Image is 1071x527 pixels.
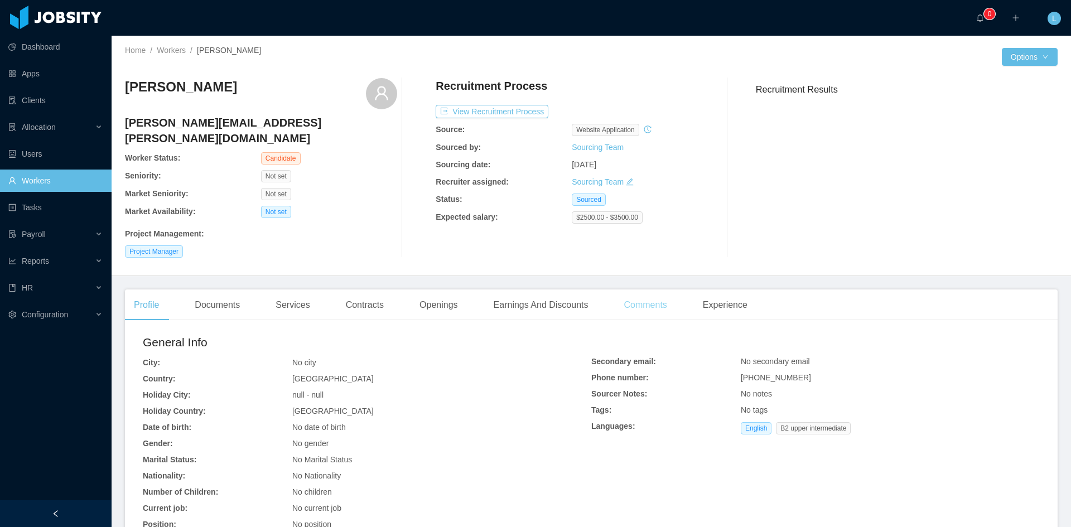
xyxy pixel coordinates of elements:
h2: General Info [143,333,591,351]
a: icon: robotUsers [8,143,103,165]
b: Holiday Country: [143,407,206,415]
div: Experience [694,289,756,321]
b: Holiday City: [143,390,191,399]
b: Languages: [591,422,635,431]
button: Optionsicon: down [1002,48,1058,66]
button: icon: exportView Recruitment Process [436,105,548,118]
span: Configuration [22,310,68,319]
span: Not set [261,206,291,218]
b: Market Seniority: [125,189,189,198]
div: Services [267,289,319,321]
b: Secondary email: [591,357,656,366]
h3: [PERSON_NAME] [125,78,237,96]
b: Date of birth: [143,423,191,432]
sup: 0 [984,8,995,20]
span: [PERSON_NAME] [197,46,261,55]
span: Allocation [22,123,56,132]
i: icon: user [374,85,389,101]
b: Source: [436,125,465,134]
b: Marital Status: [143,455,196,464]
span: No notes [741,389,772,398]
span: Project Manager [125,245,183,258]
div: Contracts [337,289,393,321]
span: Payroll [22,230,46,239]
i: icon: file-protect [8,230,16,238]
b: Seniority: [125,171,161,180]
div: No tags [741,404,1040,416]
a: Workers [157,46,186,55]
span: [GEOGRAPHIC_DATA] [292,374,374,383]
span: No Marital Status [292,455,352,464]
b: Status: [436,195,462,204]
span: Not set [261,170,291,182]
a: icon: exportView Recruitment Process [436,107,548,116]
span: No secondary email [741,357,810,366]
span: Not set [261,188,291,200]
b: Worker Status: [125,153,180,162]
b: Phone number: [591,373,649,382]
span: L [1052,12,1056,25]
b: Current job: [143,504,187,513]
b: Sourcer Notes: [591,389,647,398]
b: Country: [143,374,175,383]
span: [PHONE_NUMBER] [741,373,811,382]
span: English [741,422,771,434]
b: Sourced by: [436,143,481,152]
div: Profile [125,289,168,321]
b: Number of Children: [143,487,218,496]
b: Tags: [591,405,611,414]
b: City: [143,358,160,367]
b: Gender: [143,439,173,448]
span: No date of birth [292,423,346,432]
i: icon: bell [976,14,984,22]
span: Candidate [261,152,301,165]
b: Nationality: [143,471,185,480]
span: $2500.00 - $3500.00 [572,211,643,224]
i: icon: edit [626,178,634,186]
span: null - null [292,390,324,399]
span: [GEOGRAPHIC_DATA] [292,407,374,415]
span: / [190,46,192,55]
span: No current job [292,504,341,513]
i: icon: solution [8,123,16,131]
div: Earnings And Discounts [485,289,597,321]
div: Documents [186,289,249,321]
span: HR [22,283,33,292]
span: / [150,46,152,55]
a: Sourcing Team [572,177,624,186]
div: Comments [615,289,676,321]
span: No children [292,487,332,496]
span: No city [292,358,316,367]
span: website application [572,124,639,136]
a: Home [125,46,146,55]
span: No gender [292,439,329,448]
i: icon: line-chart [8,257,16,265]
h4: [PERSON_NAME][EMAIL_ADDRESS][PERSON_NAME][DOMAIN_NAME] [125,115,397,146]
i: icon: plus [1012,14,1020,22]
h4: Recruitment Process [436,78,547,94]
h3: Recruitment Results [756,83,1058,96]
i: icon: book [8,284,16,292]
a: Sourcing Team [572,143,624,152]
b: Project Management : [125,229,204,238]
a: icon: profileTasks [8,196,103,219]
a: icon: appstoreApps [8,62,103,85]
a: icon: pie-chartDashboard [8,36,103,58]
i: icon: setting [8,311,16,318]
i: icon: history [644,125,652,133]
span: Reports [22,257,49,265]
span: No Nationality [292,471,341,480]
span: B2 upper intermediate [776,422,851,434]
b: Expected salary: [436,212,498,221]
a: icon: userWorkers [8,170,103,192]
span: [DATE] [572,160,596,169]
b: Recruiter assigned: [436,177,509,186]
a: icon: auditClients [8,89,103,112]
b: Sourcing date: [436,160,490,169]
b: Market Availability: [125,207,196,216]
span: Sourced [572,194,606,206]
div: Openings [411,289,467,321]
